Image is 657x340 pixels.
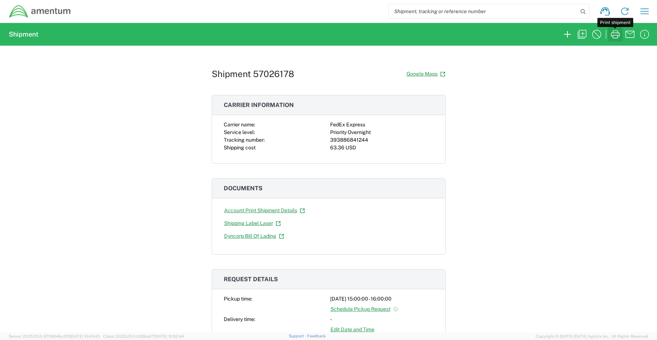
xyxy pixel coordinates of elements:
span: Server: 2025.20.0-970904bc0f3 [9,334,100,339]
span: [DATE] 10:43:43 [70,334,100,339]
a: Shipping Label Laser [224,217,281,230]
a: Support [289,334,307,338]
a: Dyncorp Bill Of Lading [224,230,284,242]
div: - [330,316,434,323]
h2: Shipment [9,30,38,39]
div: 393886841244 [330,136,434,144]
div: 63.36 USD [330,144,434,152]
a: Account Print Shipment Details [224,204,305,217]
span: Shipping cost [224,145,256,150]
a: Feedback [307,334,326,338]
div: FedEx Express [330,121,434,129]
a: Google Maps [406,68,446,80]
span: Carrier name: [224,122,255,127]
h1: Shipment 57026178 [212,69,294,79]
div: Priority Overnight [330,129,434,136]
span: Documents [224,185,263,192]
a: Schedule Pickup Request [330,303,399,316]
span: Request details [224,276,278,283]
span: [DATE] 10:52:44 [154,334,184,339]
img: dyncorp [9,5,71,18]
span: Tracking number: [224,137,265,143]
div: [DATE] 15:00:00 - 16:00:00 [330,295,434,303]
input: Shipment, tracking or reference number [389,4,578,18]
span: Delivery time: [224,316,255,322]
span: Carrier information [224,102,294,108]
span: Client: 2025.20.0-035ba07 [103,334,184,339]
a: Edit Date and Time [330,323,375,336]
span: Service level: [224,129,255,135]
span: Copyright © [DATE]-[DATE] Agistix Inc., All Rights Reserved [536,333,648,340]
span: Pickup time: [224,296,252,302]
